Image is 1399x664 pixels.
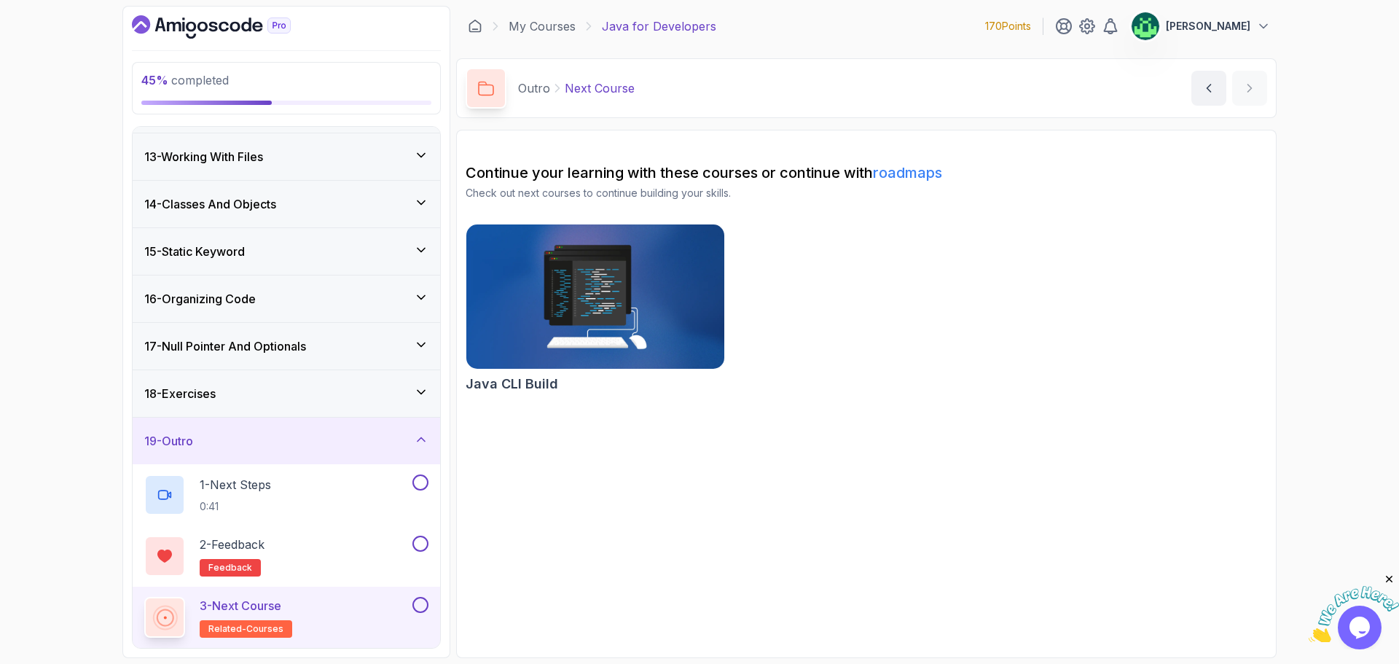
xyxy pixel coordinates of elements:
button: 3-Next Courserelated-courses [144,597,428,638]
h3: 18 - Exercises [144,385,216,402]
img: user profile image [1132,12,1159,40]
button: 2-Feedbackfeedback [144,536,428,577]
span: completed [141,73,229,87]
h3: 14 - Classes And Objects [144,195,276,213]
h3: 17 - Null Pointer And Optionals [144,337,306,355]
button: previous content [1191,71,1226,106]
span: 45 % [141,73,168,87]
span: feedback [208,562,252,574]
a: Java CLI Build cardJava CLI Build [466,224,725,394]
h3: 16 - Organizing Code [144,290,256,308]
p: Next Course [565,79,635,97]
button: user profile image[PERSON_NAME] [1131,12,1271,41]
p: 0:41 [200,499,271,514]
img: Java CLI Build card [460,221,731,372]
p: Java for Developers [602,17,716,35]
iframe: chat widget [1309,573,1399,642]
button: 14-Classes And Objects [133,181,440,227]
button: 16-Organizing Code [133,276,440,322]
span: related-courses [208,623,283,635]
button: 15-Static Keyword [133,228,440,275]
p: 1 - Next Steps [200,476,271,493]
button: 19-Outro [133,418,440,464]
h3: 19 - Outro [144,432,193,450]
h2: Continue your learning with these courses or continue with [466,163,1267,183]
a: Dashboard [132,15,324,39]
button: 13-Working With Files [133,133,440,180]
button: 1-Next Steps0:41 [144,474,428,515]
button: 18-Exercises [133,370,440,417]
p: Outro [518,79,550,97]
button: 17-Null Pointer And Optionals [133,323,440,370]
button: next content [1232,71,1267,106]
a: roadmaps [873,164,942,181]
a: Dashboard [468,19,482,34]
p: Check out next courses to continue building your skills. [466,186,1267,200]
p: [PERSON_NAME] [1166,19,1250,34]
p: 3 - Next Course [200,597,281,614]
p: 2 - Feedback [200,536,264,553]
h3: 13 - Working With Files [144,148,263,165]
h3: 15 - Static Keyword [144,243,245,260]
h2: Java CLI Build [466,374,558,394]
a: My Courses [509,17,576,35]
p: 170 Points [985,19,1031,34]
